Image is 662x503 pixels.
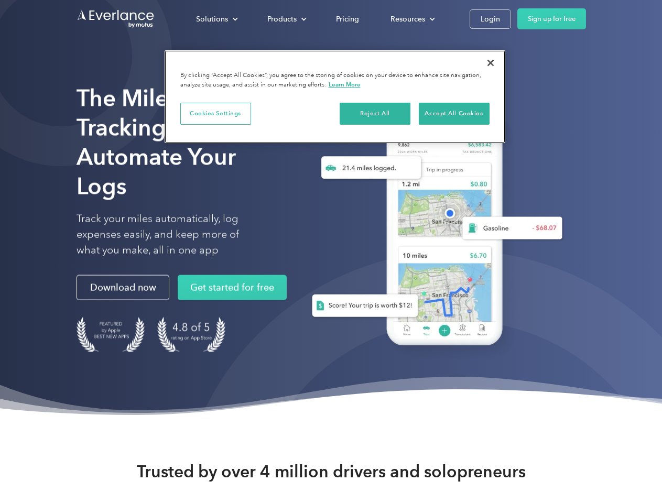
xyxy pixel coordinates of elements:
div: Products [257,10,315,28]
img: Badge for Featured by Apple Best New Apps [77,317,145,352]
div: Resources [390,13,425,26]
img: 4.9 out of 5 stars on the app store [157,317,225,352]
div: Pricing [336,13,359,26]
button: Reject All [340,103,410,125]
button: Close [479,51,502,74]
a: Go to homepage [77,9,155,29]
div: By clicking “Accept All Cookies”, you agree to the storing of cookies on your device to enhance s... [180,71,490,90]
div: Resources [380,10,443,28]
strong: Trusted by over 4 million drivers and solopreneurs [137,461,526,482]
a: Pricing [325,10,370,28]
div: Solutions [196,13,228,26]
img: Everlance, mileage tracker app, expense tracking app [295,100,571,361]
a: Get started for free [178,275,287,300]
button: Cookies Settings [180,103,251,125]
div: Products [267,13,297,26]
a: More information about your privacy, opens in a new tab [329,81,361,88]
a: Login [470,9,511,29]
a: Download now [77,275,169,300]
button: Accept All Cookies [419,103,490,125]
div: Solutions [186,10,246,28]
div: Cookie banner [165,50,505,143]
div: Privacy [165,50,505,143]
p: Track your miles automatically, log expenses easily, and keep more of what you make, all in one app [77,211,264,258]
div: Login [481,13,500,26]
a: Sign up for free [517,8,586,29]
